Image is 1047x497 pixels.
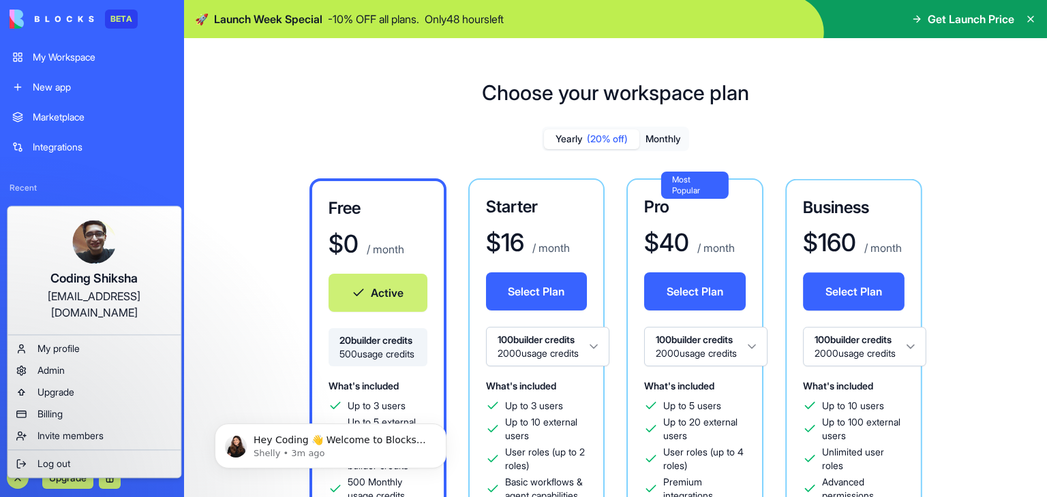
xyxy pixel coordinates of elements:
span: Recent [4,182,180,193]
span: Log out [37,457,70,470]
div: Coding Shiksha [21,269,167,288]
div: [EMAIL_ADDRESS][DOMAIN_NAME] [21,288,167,321]
iframe: Intercom notifications message [194,395,467,490]
span: Admin [37,364,65,377]
a: Invite members [10,425,178,447]
a: Admin [10,359,178,381]
span: Billing [37,407,63,421]
a: Upgrade [10,381,178,403]
a: Billing [10,403,178,425]
a: My profile [10,338,178,359]
a: Coding Shiksha[EMAIL_ADDRESS][DOMAIN_NAME] [10,209,178,332]
span: My profile [37,342,80,355]
img: ACg8ocKLySdMA0NPu5bNZP4BCiHPE1Zbb7BwyKQ2AOmC3eDJs_x-0Hfr=s96-c [72,220,116,263]
span: Invite members [37,429,104,443]
span: Upgrade [37,385,74,399]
